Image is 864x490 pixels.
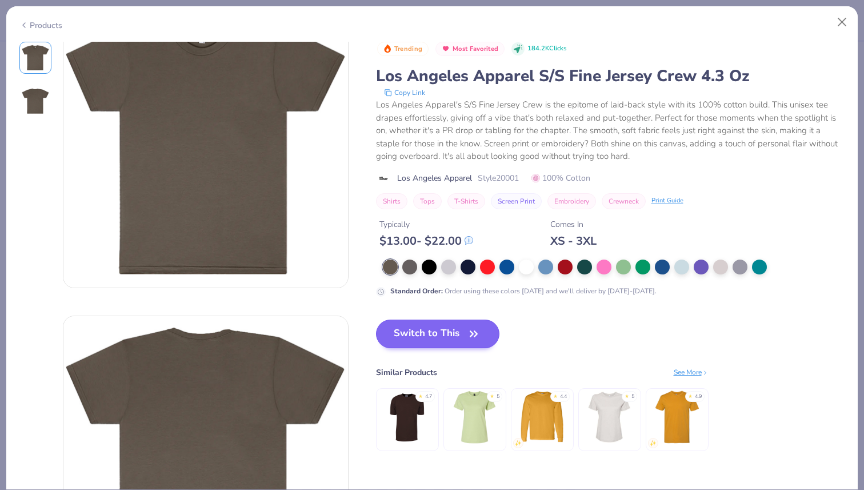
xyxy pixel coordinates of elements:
[379,234,473,248] div: $ 13.00 - $ 22.00
[695,393,702,401] div: 4.9
[582,390,637,444] img: Bella + Canvas New Women's Relaxed Heather CVC Short Sleeve Tee
[376,65,845,87] div: Los Angeles Apparel S/S Fine Jersey Crew 4.3 Oz
[390,286,443,296] strong: Standard Order :
[397,172,472,184] span: Los Angeles Apparel
[490,393,494,397] div: ★
[491,193,542,209] button: Screen Print
[688,393,693,397] div: ★
[390,286,657,296] div: Order using these colors [DATE] and we'll deliver by [DATE]-[DATE].
[22,87,49,115] img: Back
[650,440,657,447] img: newest.gif
[515,390,569,444] img: Gildan Adult Heavy Cotton 5.3 Oz. Long-Sleeve T-Shirt
[22,44,49,71] img: Front
[453,46,498,52] span: Most Favorited
[625,393,629,397] div: ★
[379,218,473,230] div: Typically
[497,393,499,401] div: 5
[380,390,434,444] img: Shaka Wear Adult Max Heavyweight T-Shirt
[376,320,500,348] button: Switch to This
[550,218,597,230] div: Comes In
[413,193,442,209] button: Tops
[831,11,853,33] button: Close
[651,196,683,206] div: Print Guide
[447,193,485,209] button: T-Shirts
[527,44,566,54] span: 184.2K Clicks
[650,390,704,444] img: Next Level Unisex Cotton T-Shirt
[381,87,429,98] button: copy to clipboard
[63,3,348,288] img: Front
[383,44,392,53] img: Trending sort
[377,42,429,57] button: Badge Button
[547,193,596,209] button: Embroidery
[376,366,437,379] div: Similar Products
[425,393,432,401] div: 4.7
[560,393,567,401] div: 4.4
[394,46,422,52] span: Trending
[515,440,522,447] img: newest.gif
[478,172,519,184] span: Style 20001
[376,98,845,163] div: Los Angeles Apparel's S/S Fine Jersey Crew is the epitome of laid-back style with its 100% cotton...
[447,390,502,444] img: Gildan Ladies' Softstyle® Fitted T-Shirt
[550,234,597,248] div: XS - 3XL
[19,19,62,31] div: Products
[602,193,646,209] button: Crewneck
[376,193,407,209] button: Shirts
[376,174,391,183] img: brand logo
[553,393,558,397] div: ★
[531,172,590,184] span: 100% Cotton
[435,42,505,57] button: Badge Button
[441,44,450,53] img: Most Favorited sort
[674,367,709,377] div: See More
[631,393,634,401] div: 5
[418,393,423,397] div: ★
